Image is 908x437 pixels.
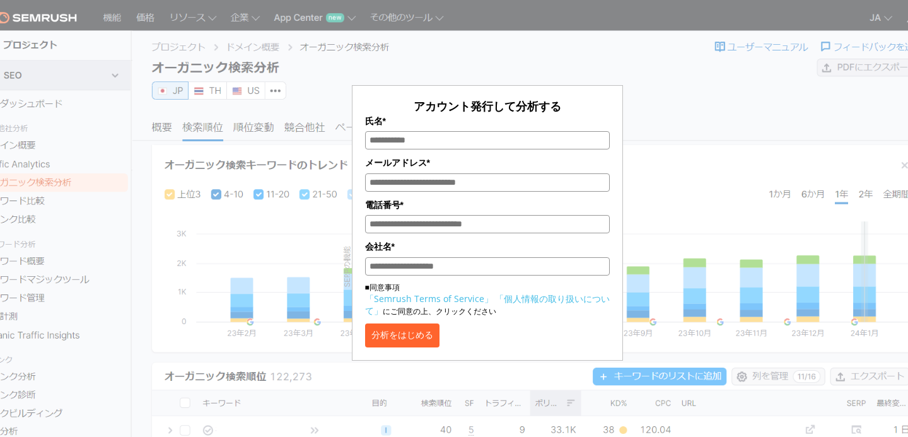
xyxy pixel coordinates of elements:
span: アカウント発行して分析する [414,98,561,114]
p: ■同意事項 にご同意の上、クリックください [365,282,610,317]
a: 「Semrush Terms of Service」 [365,293,493,305]
label: 電話番号* [365,198,610,212]
a: 「個人情報の取り扱いについて」 [365,293,610,317]
button: 分析をはじめる [365,323,439,347]
label: メールアドレス* [365,156,610,170]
